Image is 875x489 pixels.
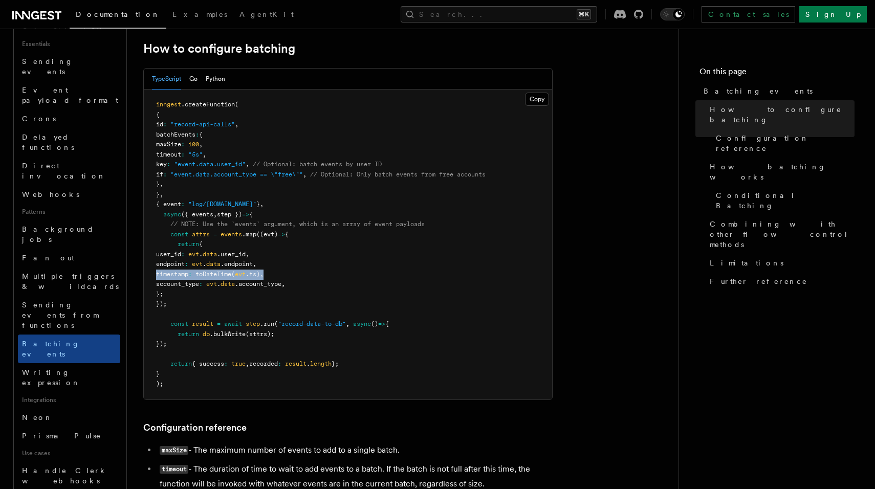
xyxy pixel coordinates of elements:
span: Webhooks [22,190,79,198]
span: Prisma Pulse [22,432,101,440]
span: "record-data-to-db" [278,320,346,327]
a: AgentKit [233,3,300,28]
span: result [192,320,213,327]
span: : [224,360,228,367]
span: Patterns [18,204,120,220]
span: , [246,161,249,168]
span: , [303,171,307,178]
a: Prisma Pulse [18,427,120,445]
span: , [199,141,203,148]
span: "event.data.user_id" [174,161,246,168]
span: data [221,280,235,287]
span: , [246,251,249,258]
a: How batching works [706,158,855,186]
kbd: ⌘K [577,9,591,19]
button: Copy [525,93,549,106]
span: }; [332,360,339,367]
span: 100 [188,141,199,148]
span: : [181,141,185,148]
span: evt [192,260,203,268]
span: { [249,211,253,218]
span: , [160,181,163,188]
span: user_id [156,251,181,258]
span: await [224,320,242,327]
span: Writing expression [22,368,80,387]
span: : [167,161,170,168]
a: Event payload format [18,81,120,109]
span: Use cases [18,445,120,461]
span: evt [206,280,217,287]
span: .bulkWrite [210,330,246,338]
span: .ts) [246,271,260,278]
span: , [260,201,264,208]
a: How to configure batching [706,100,855,129]
span: : [181,201,185,208]
span: , [203,151,206,158]
span: . [199,251,203,258]
span: Limitations [710,258,783,268]
span: } [156,191,160,198]
span: Sending events from functions [22,301,98,329]
span: . [203,260,206,268]
span: : [163,121,167,128]
span: (attrs); [246,330,274,338]
span: : [181,251,185,258]
a: Sign Up [799,6,867,23]
a: Contact sales [702,6,795,23]
span: Integrations [18,392,120,408]
span: Batching events [704,86,813,96]
span: : [185,260,188,268]
span: . [307,360,310,367]
span: => [242,211,249,218]
span: evt [235,271,246,278]
button: Python [206,69,225,90]
a: Examples [166,3,233,28]
h4: On this page [699,65,855,82]
a: Sending events from functions [18,296,120,335]
span: Conditional Batching [716,190,855,211]
span: Documentation [76,10,160,18]
span: data [203,251,217,258]
span: "record-api-calls" [170,121,235,128]
span: const [170,320,188,327]
span: : [181,151,185,158]
span: ({ events [181,211,213,218]
span: ( [274,320,278,327]
span: => [378,320,385,327]
span: How batching works [710,162,855,182]
span: Further reference [710,276,807,286]
span: db [203,330,210,338]
span: = [217,320,221,327]
span: timestamp [156,271,188,278]
span: , [160,191,163,198]
span: // NOTE: Use the `events` argument, which is an array of event payloads [170,220,425,228]
span: evt [188,251,199,258]
a: Batching events [18,335,120,363]
span: attrs [192,231,210,238]
span: Configuration reference [716,133,855,153]
span: Combining with other flow control methods [710,219,855,250]
a: Configuration reference [712,129,855,158]
code: maxSize [160,446,188,455]
span: .run [260,320,274,327]
span: step [246,320,260,327]
a: Conditional Batching [712,186,855,215]
span: : [188,271,192,278]
span: Event payload format [22,86,118,104]
span: { [199,131,203,138]
a: Background jobs [18,220,120,249]
span: step }) [217,211,242,218]
span: result [285,360,307,367]
span: ); [156,380,163,387]
span: } [156,370,160,377]
span: Delayed functions [22,133,74,151]
span: Sending events [22,57,73,76]
span: , [260,271,264,278]
span: AgentKit [239,10,294,18]
span: data [206,260,221,268]
span: // Optional: Only batch events from free accounts [310,171,486,178]
span: return [178,330,199,338]
span: Direct invocation [22,162,106,180]
span: Multiple triggers & wildcards [22,272,119,291]
span: , [246,360,249,367]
